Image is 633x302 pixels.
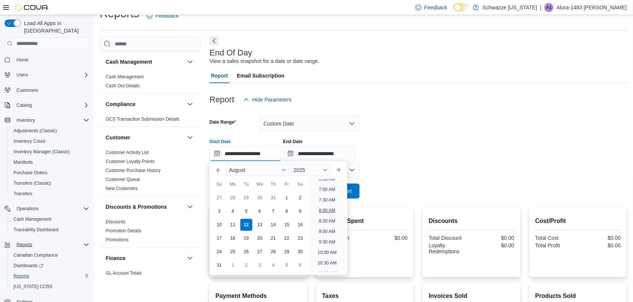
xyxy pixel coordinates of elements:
span: Inventory [13,116,89,125]
div: day-18 [227,232,239,244]
li: 8:30 AM [316,217,338,226]
span: Manifests [13,159,33,165]
span: Reports [16,242,32,248]
div: View a sales snapshot for a date or date range. [210,57,319,65]
div: day-14 [267,219,279,231]
button: Canadian Compliance [7,250,92,260]
li: 7:30 AM [316,196,338,205]
h2: Payment Methods [216,292,301,301]
div: Finance [100,269,201,290]
h3: Discounts & Promotions [106,203,167,211]
span: Reports [13,273,29,279]
span: Dashboards [10,261,89,270]
span: Feedback [156,12,178,19]
div: day-2 [240,259,252,271]
span: Washington CCRS [10,282,89,291]
button: Home [1,54,92,65]
div: day-10 [213,219,225,231]
div: day-6 [254,205,266,217]
a: Reports [10,272,32,281]
span: Reports [10,272,89,281]
button: Inventory Manager (Classic) [7,147,92,157]
a: Promotions [106,237,129,242]
li: 10:00 AM [315,248,340,257]
span: Traceabilty Dashboard [10,225,89,234]
span: Adjustments (Classic) [10,126,89,135]
span: 2025 [294,167,305,173]
a: Feedback [144,8,181,23]
div: day-4 [267,259,279,271]
ul: Time [310,179,344,272]
div: Button. Open the month selector. August is currently selected. [226,164,289,176]
div: day-9 [294,205,306,217]
p: | [540,3,542,12]
button: Discounts & Promotions [106,203,184,211]
button: Catalog [13,101,35,110]
li: 9:30 AM [316,238,338,247]
span: Customer Activity List [106,150,149,155]
span: Home [13,55,89,64]
span: Customers [16,87,38,93]
a: Customer Activity List [106,150,149,155]
span: Inventory Manager (Classic) [10,147,89,156]
span: Transfers (Classic) [13,180,51,186]
div: day-15 [281,219,293,231]
button: Cash Management [186,57,195,66]
span: Reports [13,240,89,249]
div: We [254,178,266,190]
li: 8:00 AM [316,206,338,215]
div: Sa [294,178,306,190]
div: day-5 [281,259,293,271]
div: Total Profit [535,242,577,248]
div: day-28 [227,192,239,204]
h3: End Of Day [210,48,252,57]
button: Reports [7,271,92,281]
span: Discounts [106,219,126,225]
input: Press the down key to enter a popover containing a calendar. Press the escape key to close the po... [210,146,282,161]
span: Canadian Compliance [13,252,58,258]
li: 11:00 AM [315,269,340,278]
a: Traceabilty Dashboard [10,225,61,234]
button: Open list of options [349,167,355,173]
button: Users [13,70,31,79]
span: Cash Management [106,74,144,80]
button: Operations [13,204,42,213]
div: $0.00 [473,235,514,241]
button: Customer [106,134,184,141]
div: Button. Open the year selector. 2025 is currently selected. [291,164,331,176]
div: day-5 [240,205,252,217]
button: Finance [106,254,184,262]
h2: Discounts [429,217,514,226]
div: day-31 [213,259,225,271]
a: Promotion Details [106,228,141,233]
span: [US_STATE] CCRS [13,284,52,290]
div: day-3 [254,259,266,271]
span: Purchase Orders [13,170,48,176]
div: day-4 [227,205,239,217]
p: Alura-1483 [PERSON_NAME] [556,3,627,12]
a: Home [13,55,31,64]
div: day-24 [213,246,225,258]
h3: Compliance [106,100,135,108]
span: Cash Out Details [106,83,140,89]
a: Inventory Count [10,137,48,146]
div: $0.00 [473,242,514,248]
div: day-29 [240,192,252,204]
span: Transfers (Classic) [10,179,89,188]
div: day-8 [281,205,293,217]
div: Fr [281,178,293,190]
button: Cash Management [7,214,92,224]
div: day-1 [227,259,239,271]
button: Hide Parameters [240,92,295,107]
span: Transfers [10,189,89,198]
a: Transfers [10,189,35,198]
a: GL Account Totals [106,271,142,276]
div: Tu [240,178,252,190]
a: Customer Loyalty Points [106,159,154,164]
div: Compliance [100,115,201,127]
span: Email Subscription [237,68,285,83]
div: day-17 [213,232,225,244]
input: Press the down key to open a popover containing a calendar. [283,146,355,161]
span: Customer Purchase History [106,167,161,173]
button: Inventory [13,116,38,125]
